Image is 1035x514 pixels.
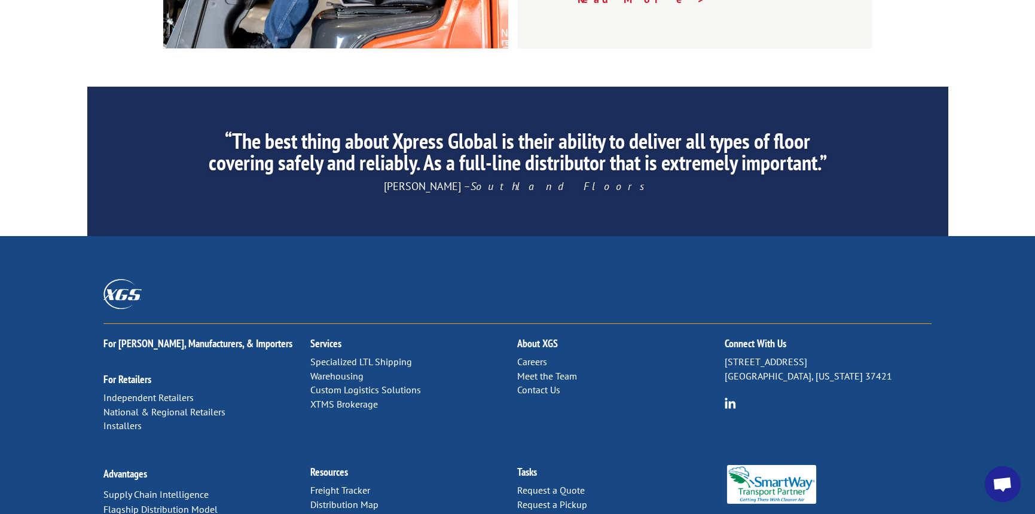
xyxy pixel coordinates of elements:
[725,465,819,503] img: Smartway_Logo
[310,398,378,410] a: XTMS Brokerage
[103,420,142,432] a: Installers
[517,467,724,484] h2: Tasks
[103,336,292,350] a: For [PERSON_NAME], Manufacturers, & Importers
[310,356,412,368] a: Specialized LTL Shipping
[103,467,147,481] a: Advantages
[725,397,736,409] img: group-6
[471,179,652,193] em: Southland Floors
[310,336,341,350] a: Services
[103,391,194,403] a: Independent Retailers
[517,484,585,496] a: Request a Quote
[310,465,348,479] a: Resources
[384,179,652,193] span: [PERSON_NAME] –
[199,130,835,179] h2: “The best thing about Xpress Global is their ability to deliver all types of floor covering safel...
[310,498,378,510] a: Distribution Map
[517,336,558,350] a: About XGS
[103,372,151,386] a: For Retailers
[310,484,370,496] a: Freight Tracker
[517,384,560,396] a: Contact Us
[985,466,1021,502] a: Open chat
[103,488,209,500] a: Supply Chain Intelligence
[103,279,142,308] img: XGS_Logos_ALL_2024_All_White
[517,498,587,510] a: Request a Pickup
[103,406,225,418] a: National & Regional Retailers
[517,370,577,382] a: Meet the Team
[725,355,932,384] p: [STREET_ADDRESS] [GEOGRAPHIC_DATA], [US_STATE] 37421
[310,370,364,382] a: Warehousing
[725,338,932,355] h2: Connect With Us
[517,356,547,368] a: Careers
[310,384,421,396] a: Custom Logistics Solutions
